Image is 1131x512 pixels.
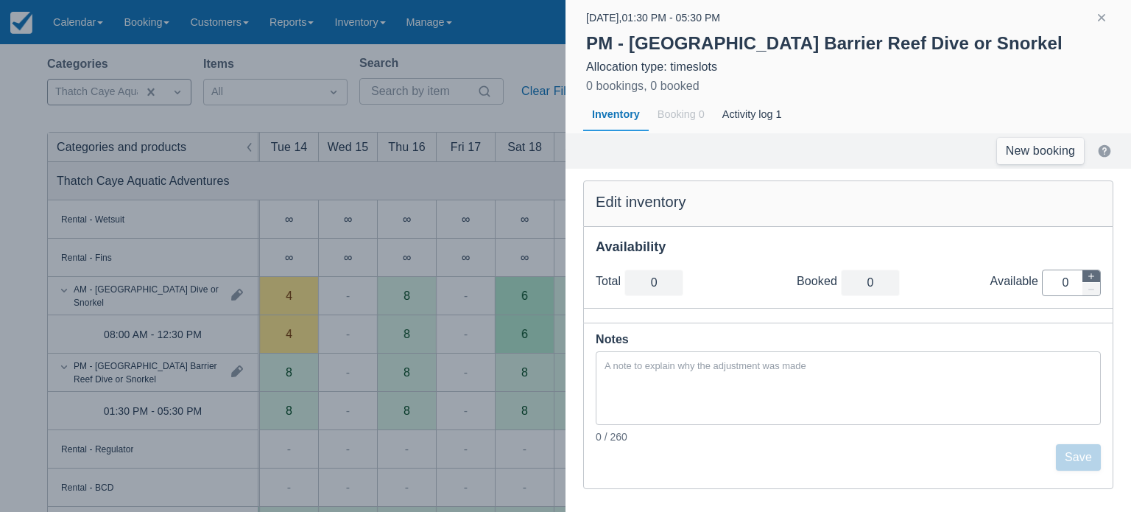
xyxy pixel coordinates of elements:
[586,9,720,27] div: [DATE] , 01:30 PM - 05:30 PM
[596,193,1101,211] div: Edit inventory
[997,138,1084,164] a: New booking
[596,239,1101,256] div: Availability
[586,60,1110,74] div: Allocation type: timeslots
[990,274,1042,289] div: Available
[586,77,700,95] div: 0 bookings, 0 booked
[596,329,1101,350] div: Notes
[586,33,1063,53] strong: PM - [GEOGRAPHIC_DATA] Barrier Reef Dive or Snorkel
[583,98,649,132] div: Inventory
[797,274,841,289] div: Booked
[596,274,624,289] div: Total
[714,98,791,132] div: Activity log 1
[596,429,1101,444] div: 0 / 260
